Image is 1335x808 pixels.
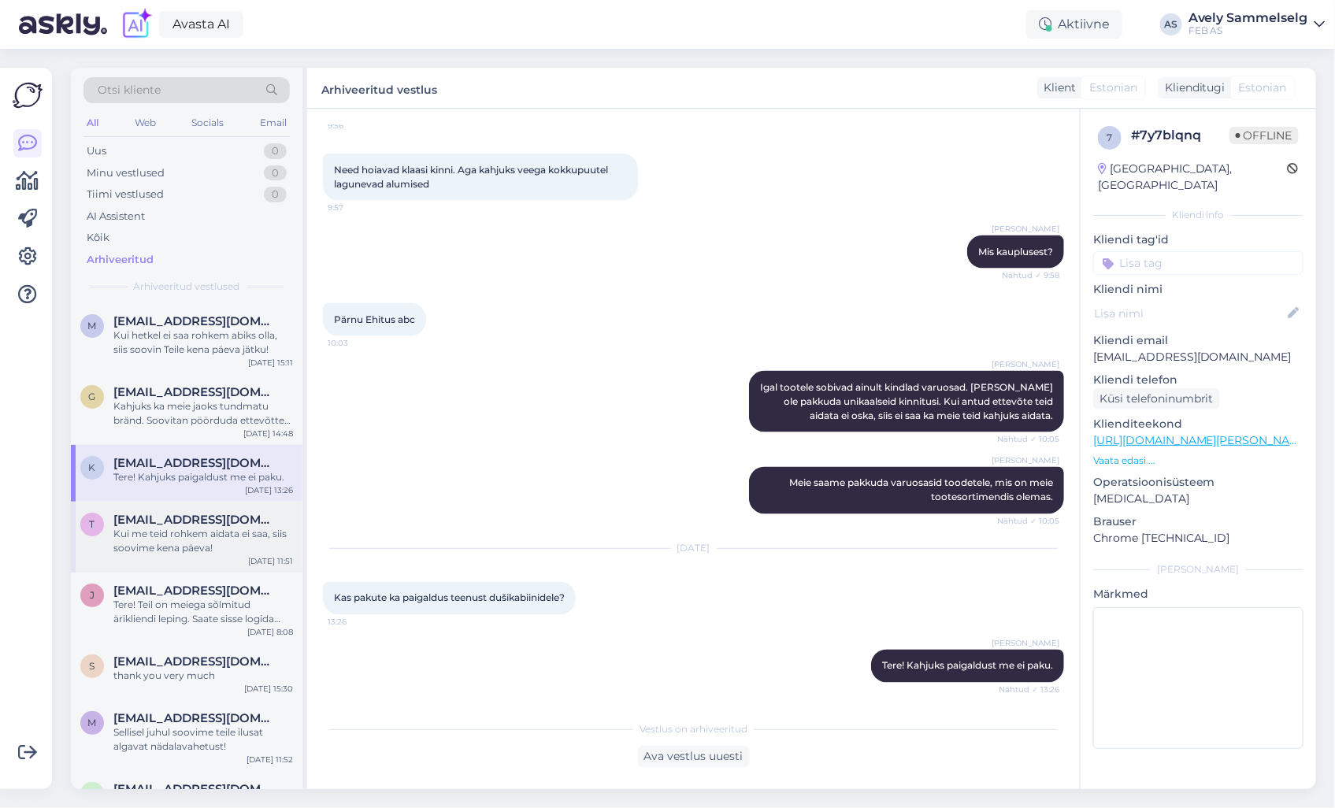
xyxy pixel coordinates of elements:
div: Aktiivne [1026,10,1122,39]
span: Kas pakute ka paigaldus teenust dušikabiinidele? [334,592,565,604]
a: Avely SammelselgFEB AS [1189,12,1326,37]
span: Nähtud ✓ 10:05 [997,515,1059,527]
a: Avasta AI [159,11,243,38]
span: Matkop@hotmail.com [113,314,277,328]
div: Avely Sammelselg [1189,12,1308,24]
div: 0 [264,187,287,202]
div: Tere! Kahjuks paigaldust me ei paku. [113,470,293,484]
div: Klienditugi [1159,80,1226,96]
div: thank you very much [113,669,293,683]
div: [DATE] 8:08 [247,626,293,638]
div: Ava vestlus uuesti [638,746,750,767]
p: Klienditeekond [1093,416,1303,432]
span: 13:26 [328,616,387,628]
div: Tere! Teil on meiega sõlmitud ärikliendi leping. Saate sisse logida (ID-kaart, mobiil-ID või Smar... [113,598,293,626]
p: Kliendi tag'id [1093,232,1303,248]
div: Küsi telefoninumbrit [1093,388,1220,410]
p: Märkmed [1093,586,1303,602]
p: Chrome [TECHNICAL_ID] [1093,530,1303,547]
div: All [83,113,102,133]
div: Web [132,113,159,133]
span: g [89,391,96,402]
img: explore-ai [120,8,153,41]
p: [EMAIL_ADDRESS][DOMAIN_NAME] [1093,349,1303,365]
div: Email [257,113,290,133]
span: Nähtud ✓ 9:58 [1000,269,1059,281]
span: Estonian [1239,80,1287,96]
div: [DATE] 15:11 [248,357,293,369]
div: AI Assistent [87,209,145,224]
span: Tenno.tyll@gmail.com [113,513,277,527]
span: 7 [1107,132,1113,143]
div: Arhiveeritud [87,252,154,268]
span: Meie saame pakkuda varuosasid toodetele, mis on meie tootesortimendis olemas. [789,477,1055,503]
div: Tiimi vestlused [87,187,164,202]
span: Otsi kliente [98,82,161,98]
span: Vestlus on arhiveeritud [640,722,747,736]
input: Lisa tag [1093,251,1303,275]
span: Estonian [1089,80,1137,96]
label: Arhiveeritud vestlus [321,77,437,98]
span: k [89,461,96,473]
span: Need hoiavad klaasi kinni. Aga kahjuks veega kokkupuutel lagunevad alumised [334,164,610,190]
a: [URL][DOMAIN_NAME][PERSON_NAME] [1093,433,1311,447]
div: Kliendi info [1093,208,1303,222]
div: [DATE] 13:26 [245,484,293,496]
p: Kliendi email [1093,332,1303,349]
span: s [90,660,95,672]
div: Kõik [87,230,109,246]
span: [PERSON_NAME] [992,454,1059,466]
div: [DATE] 11:51 [248,555,293,567]
span: sales1@vegaplas.com [113,654,277,669]
div: # 7y7blqnq [1131,126,1229,145]
div: [DATE] 11:52 [247,754,293,765]
p: Kliendi nimi [1093,281,1303,298]
span: Tere! Kahjuks paigaldust me ei paku. [882,660,1053,672]
div: [DATE] 15:30 [244,683,293,695]
span: 9:56 [328,120,387,132]
p: Operatsioonisüsteem [1093,474,1303,491]
div: FEB AS [1189,24,1308,37]
span: j [90,589,95,601]
span: Arhiveeritud vestlused [134,280,240,294]
span: jusper.mail@gmail.com [113,584,277,598]
div: Kahjuks ka meie jaoks tundmatu bränd. Soovitan pöörduda ettevõtte [PERSON_NAME], kes Marmite toot... [113,399,293,428]
span: gertheinala@hotmail.com [113,385,277,399]
span: Offline [1229,127,1299,144]
span: [PERSON_NAME] [992,637,1059,649]
span: Nähtud ✓ 10:05 [997,433,1059,445]
span: maarjatriisee@gmail.com [113,711,277,725]
div: Kui hetkel ei saa rohkem abiks olla, siis soovin Teile kena päeva jätku! [113,328,293,357]
div: Socials [188,113,227,133]
p: Vaata edasi ... [1093,454,1303,468]
p: [MEDICAL_DATA] [1093,491,1303,507]
span: 9:57 [328,202,387,213]
span: 10:03 [328,337,387,349]
div: Sellisel juhul soovime teile ilusat algavat nädalavahetust! [113,725,293,754]
div: Klient [1037,80,1076,96]
div: [PERSON_NAME] [1093,562,1303,576]
span: M [88,320,97,332]
span: Nähtud ✓ 13:26 [999,684,1059,695]
div: [DATE] [323,541,1064,555]
div: AS [1160,13,1182,35]
div: Kui me teid rohkem aidata ei saa, siis soovime kena päeva! [113,527,293,555]
span: T [90,518,95,530]
img: Askly Logo [13,80,43,110]
span: [PERSON_NAME] [992,358,1059,370]
div: [GEOGRAPHIC_DATA], [GEOGRAPHIC_DATA] [1098,161,1288,194]
p: Kliendi telefon [1093,372,1303,388]
div: [DATE] 14:48 [243,428,293,439]
input: Lisa nimi [1094,305,1285,322]
span: nataliapa3871@gmail.com [113,782,277,796]
span: n [88,788,96,799]
div: Minu vestlused [87,165,165,181]
span: [PERSON_NAME] [992,223,1059,235]
p: Brauser [1093,513,1303,530]
span: Igal tootele sobivad ainult kindlad varuosad. [PERSON_NAME] ole pakkuda unikaalseid kinnitusi. Ku... [760,381,1055,421]
span: kadilaagus@hot.ee [113,456,277,470]
span: m [88,717,97,728]
div: Uus [87,143,106,159]
span: Mis kauplusest? [978,246,1053,258]
div: 0 [264,165,287,181]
